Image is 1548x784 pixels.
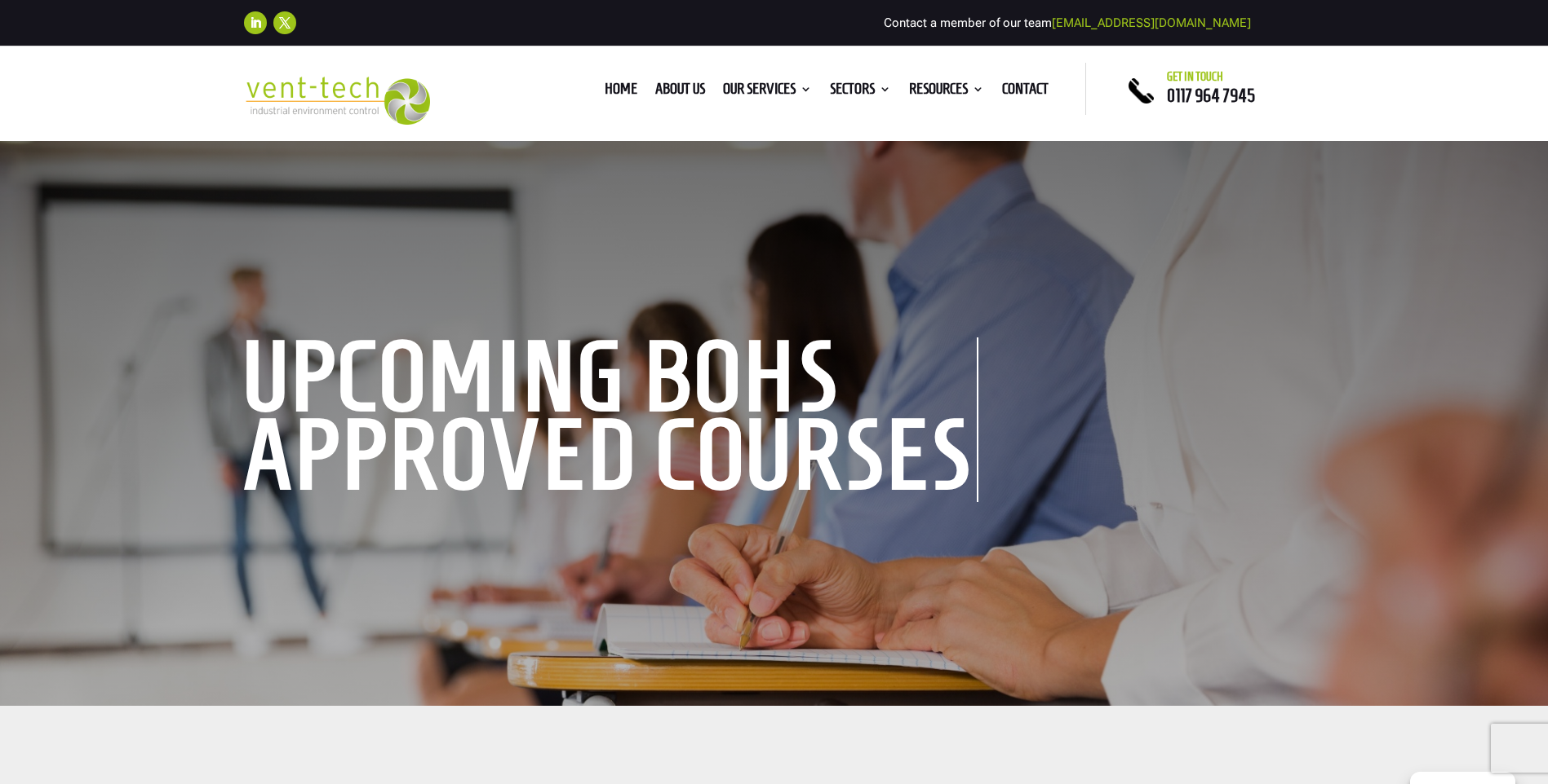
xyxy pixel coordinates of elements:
a: Home [605,83,637,101]
a: About us [655,83,705,101]
a: Follow on LinkedIn [244,11,267,34]
a: [EMAIL_ADDRESS][DOMAIN_NAME] [1052,15,1251,30]
a: Resources [909,83,984,101]
h1: Upcoming BOHS approved courses [244,337,978,502]
a: Follow on X [273,11,296,34]
span: Contact a member of our team [884,15,1251,30]
a: Contact [1002,83,1049,101]
img: 2023-09-27T08_35_16.549ZVENT-TECH---Clear-background [244,77,431,125]
span: Get in touch [1167,70,1223,83]
a: 0117 964 7945 [1167,86,1255,105]
a: Sectors [830,83,891,101]
a: Our Services [723,83,812,101]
